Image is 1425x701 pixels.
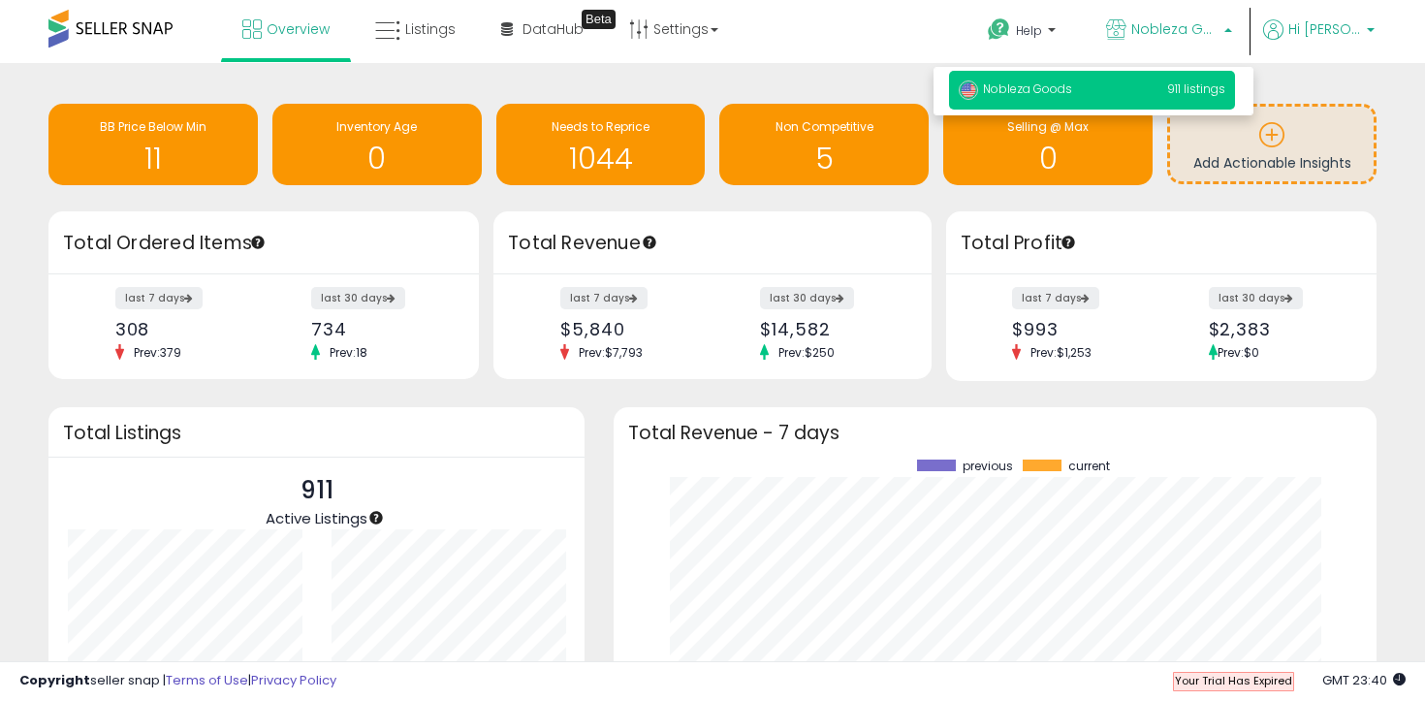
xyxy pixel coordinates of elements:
[943,104,1153,185] a: Selling @ Max 0
[508,230,917,257] h3: Total Revenue
[115,319,249,339] div: 308
[266,472,367,509] p: 911
[1012,287,1099,309] label: last 7 days
[1016,22,1042,39] span: Help
[166,671,248,689] a: Terms of Use
[569,344,652,361] span: Prev: $7,793
[1068,460,1110,473] span: current
[963,460,1013,473] span: previous
[719,104,929,185] a: Non Competitive 5
[1288,19,1361,39] span: Hi [PERSON_NAME]
[1209,287,1303,309] label: last 30 days
[582,10,616,29] div: Tooltip anchor
[266,508,367,528] span: Active Listings
[959,80,978,100] img: usa.png
[1167,80,1225,97] span: 911 listings
[311,319,445,339] div: 734
[1131,19,1219,39] span: Nobleza Goods
[769,344,844,361] span: Prev: $250
[729,143,919,175] h1: 5
[320,344,377,361] span: Prev: 18
[1021,344,1101,361] span: Prev: $1,253
[1012,319,1146,339] div: $993
[522,19,584,39] span: DataHub
[987,17,1011,42] i: Get Help
[1193,153,1351,173] span: Add Actionable Insights
[272,104,482,185] a: Inventory Age 0
[959,80,1072,97] span: Nobleza Goods
[282,143,472,175] h1: 0
[267,19,330,39] span: Overview
[63,230,464,257] h3: Total Ordered Items
[628,426,1362,440] h3: Total Revenue - 7 days
[1218,344,1259,361] span: Prev: $0
[100,118,206,135] span: BB Price Below Min
[19,671,90,689] strong: Copyright
[552,118,649,135] span: Needs to Reprice
[560,287,648,309] label: last 7 days
[63,426,570,440] h3: Total Listings
[496,104,706,185] a: Needs to Reprice 1044
[560,319,698,339] div: $5,840
[760,287,854,309] label: last 30 days
[1209,319,1343,339] div: $2,383
[251,671,336,689] a: Privacy Policy
[961,230,1362,257] h3: Total Profit
[1175,673,1292,688] span: Your Trial Has Expired
[760,319,898,339] div: $14,582
[641,234,658,251] div: Tooltip anchor
[311,287,405,309] label: last 30 days
[1170,107,1374,181] a: Add Actionable Insights
[506,143,696,175] h1: 1044
[58,143,248,175] h1: 11
[19,672,336,690] div: seller snap | |
[115,287,203,309] label: last 7 days
[336,118,417,135] span: Inventory Age
[972,3,1075,63] a: Help
[776,118,873,135] span: Non Competitive
[1007,118,1089,135] span: Selling @ Max
[48,104,258,185] a: BB Price Below Min 11
[1322,671,1406,689] span: 2025-09-7 23:40 GMT
[953,143,1143,175] h1: 0
[367,509,385,526] div: Tooltip anchor
[1060,234,1077,251] div: Tooltip anchor
[124,344,191,361] span: Prev: 379
[405,19,456,39] span: Listings
[249,234,267,251] div: Tooltip anchor
[1263,19,1375,63] a: Hi [PERSON_NAME]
